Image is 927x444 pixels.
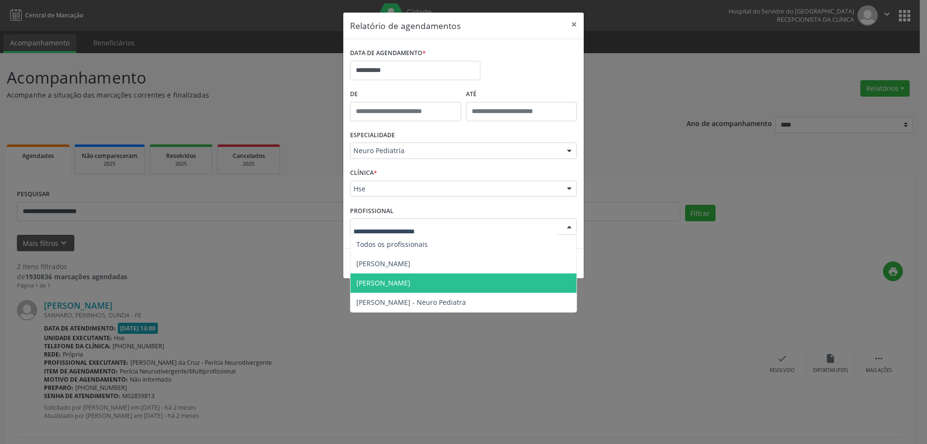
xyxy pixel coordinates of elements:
[466,87,577,102] label: ATÉ
[350,46,426,61] label: DATA DE AGENDAMENTO
[356,259,410,268] span: [PERSON_NAME]
[350,87,461,102] label: De
[356,298,466,307] span: [PERSON_NAME] - Neuro Pediatra
[350,128,395,143] label: ESPECIALIDADE
[356,240,428,249] span: Todos os profissionais
[356,278,410,287] span: [PERSON_NAME]
[353,146,557,156] span: Neuro Pediatria
[353,184,557,194] span: Hse
[350,19,461,32] h5: Relatório de agendamentos
[564,13,584,36] button: Close
[350,203,393,218] label: PROFISSIONAL
[350,166,377,181] label: CLÍNICA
